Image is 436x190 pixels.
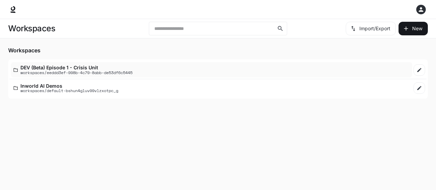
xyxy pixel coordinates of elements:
[346,22,396,35] button: Import/Export
[11,81,412,96] a: Inworld AI Demosworkspaces/default-bshun4gluv99vlzxotpc_g
[20,88,118,93] p: workspaces/default-bshun4gluv99vlzxotpc_g
[20,70,133,75] p: workspaces/eeddd3ef-998b-4c79-8abb-de53df6c5445
[11,62,412,77] a: DEV (Beta) Episode 1 - Crisis Unitworkspaces/eeddd3ef-998b-4c79-8abb-de53df6c5445
[8,22,55,35] h1: Workspaces
[414,82,425,94] a: Edit workspace
[414,64,425,76] a: Edit workspace
[399,22,428,35] button: Create workspace
[20,83,118,88] p: Inworld AI Demos
[8,47,428,54] h5: Workspaces
[20,65,133,70] p: DEV (Beta) Episode 1 - Crisis Unit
